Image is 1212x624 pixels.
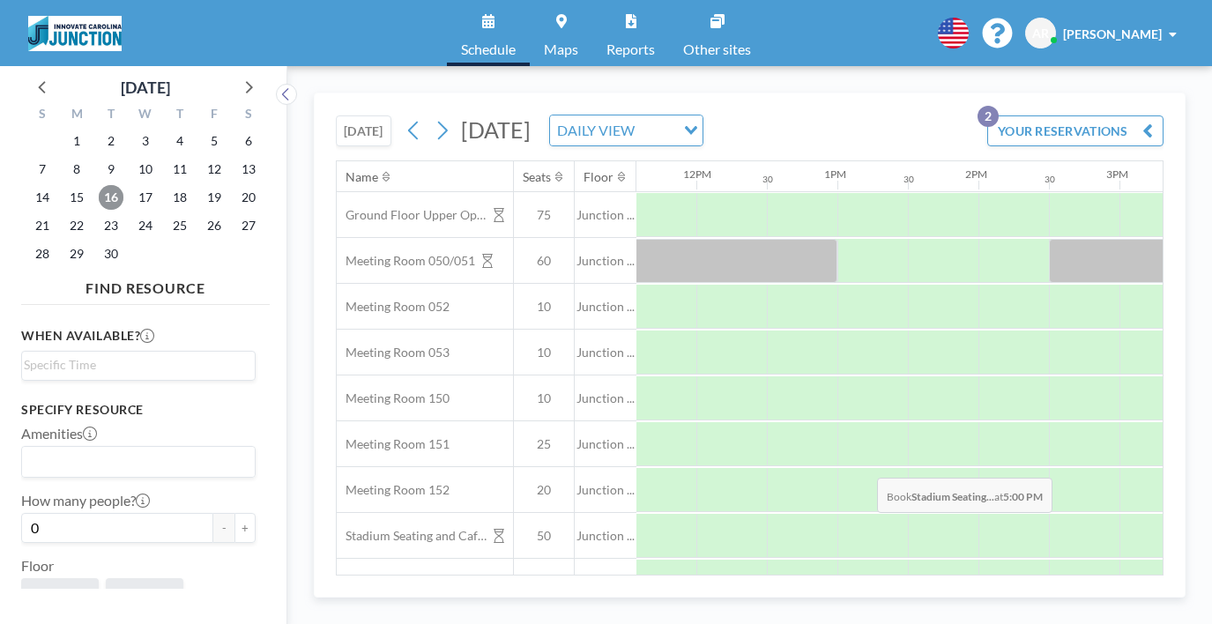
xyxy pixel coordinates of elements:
[514,574,574,590] span: 1
[30,157,55,182] span: Sunday, September 7, 2025
[337,528,487,544] span: Stadium Seating and Cafe area
[987,115,1164,146] button: YOUR RESERVATIONS2
[28,585,92,603] span: Junction ...
[64,213,89,238] span: Monday, September 22, 2025
[523,169,551,185] div: Seats
[24,355,245,375] input: Search for option
[1063,26,1162,41] span: [PERSON_NAME]
[575,345,636,360] span: Junction ...
[575,574,636,590] span: Junction ...
[514,299,574,315] span: 10
[30,185,55,210] span: Sunday, September 14, 2025
[554,119,638,142] span: DAILY VIEW
[514,207,574,223] span: 75
[28,16,122,51] img: organization-logo
[575,299,636,315] span: Junction ...
[1106,167,1128,181] div: 3PM
[903,174,914,185] div: 30
[514,528,574,544] span: 50
[514,436,574,452] span: 25
[231,104,265,127] div: S
[683,167,711,181] div: 12PM
[30,213,55,238] span: Sunday, September 21, 2025
[167,129,192,153] span: Thursday, September 4, 2025
[30,241,55,266] span: Sunday, September 28, 2025
[584,169,613,185] div: Floor
[514,390,574,406] span: 10
[213,513,234,543] button: -
[22,447,255,477] div: Search for option
[22,352,255,378] div: Search for option
[575,253,636,269] span: Junction ...
[575,390,636,406] span: Junction ...
[99,185,123,210] span: Tuesday, September 16, 2025
[236,213,261,238] span: Saturday, September 27, 2025
[64,185,89,210] span: Monday, September 15, 2025
[337,299,450,315] span: Meeting Room 052
[60,104,94,127] div: M
[683,42,751,56] span: Other sites
[24,450,245,473] input: Search for option
[236,129,261,153] span: Saturday, September 6, 2025
[550,115,703,145] div: Search for option
[911,490,994,503] b: Stadium Seating...
[202,129,227,153] span: Friday, September 5, 2025
[337,574,512,590] span: Temporary Meeting Room 118
[133,129,158,153] span: Wednesday, September 3, 2025
[99,129,123,153] span: Tuesday, September 2, 2025
[965,167,987,181] div: 2PM
[236,157,261,182] span: Saturday, September 13, 2025
[337,253,475,269] span: Meeting Room 050/051
[640,119,673,142] input: Search for option
[94,104,129,127] div: T
[99,157,123,182] span: Tuesday, September 9, 2025
[133,157,158,182] span: Wednesday, September 10, 2025
[64,129,89,153] span: Monday, September 1, 2025
[575,528,636,544] span: Junction ...
[167,157,192,182] span: Thursday, September 11, 2025
[121,75,170,100] div: [DATE]
[236,185,261,210] span: Saturday, September 20, 2025
[337,345,450,360] span: Meeting Room 053
[978,106,999,127] p: 2
[129,104,163,127] div: W
[575,207,636,223] span: Junction ...
[877,478,1052,513] span: Book at
[162,104,197,127] div: T
[1003,490,1043,503] b: 5:00 PM
[824,167,846,181] div: 1PM
[336,115,391,146] button: [DATE]
[26,104,60,127] div: S
[234,513,256,543] button: +
[21,272,270,297] h4: FIND RESOURCE
[202,213,227,238] span: Friday, September 26, 2025
[337,482,450,498] span: Meeting Room 152
[133,185,158,210] span: Wednesday, September 17, 2025
[337,390,450,406] span: Meeting Room 150
[337,436,450,452] span: Meeting Room 151
[99,213,123,238] span: Tuesday, September 23, 2025
[113,585,176,603] span: Junction ...
[197,104,231,127] div: F
[337,207,487,223] span: Ground Floor Upper Open Area
[461,42,516,56] span: Schedule
[461,116,531,143] span: [DATE]
[1032,26,1049,41] span: AR
[21,557,54,575] label: Floor
[99,241,123,266] span: Tuesday, September 30, 2025
[544,42,578,56] span: Maps
[575,482,636,498] span: Junction ...
[21,425,97,442] label: Amenities
[202,157,227,182] span: Friday, September 12, 2025
[64,241,89,266] span: Monday, September 29, 2025
[514,253,574,269] span: 60
[167,213,192,238] span: Thursday, September 25, 2025
[167,185,192,210] span: Thursday, September 18, 2025
[514,482,574,498] span: 20
[64,157,89,182] span: Monday, September 8, 2025
[21,402,256,418] h3: Specify resource
[21,492,150,509] label: How many people?
[606,42,655,56] span: Reports
[575,436,636,452] span: Junction ...
[762,174,773,185] div: 30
